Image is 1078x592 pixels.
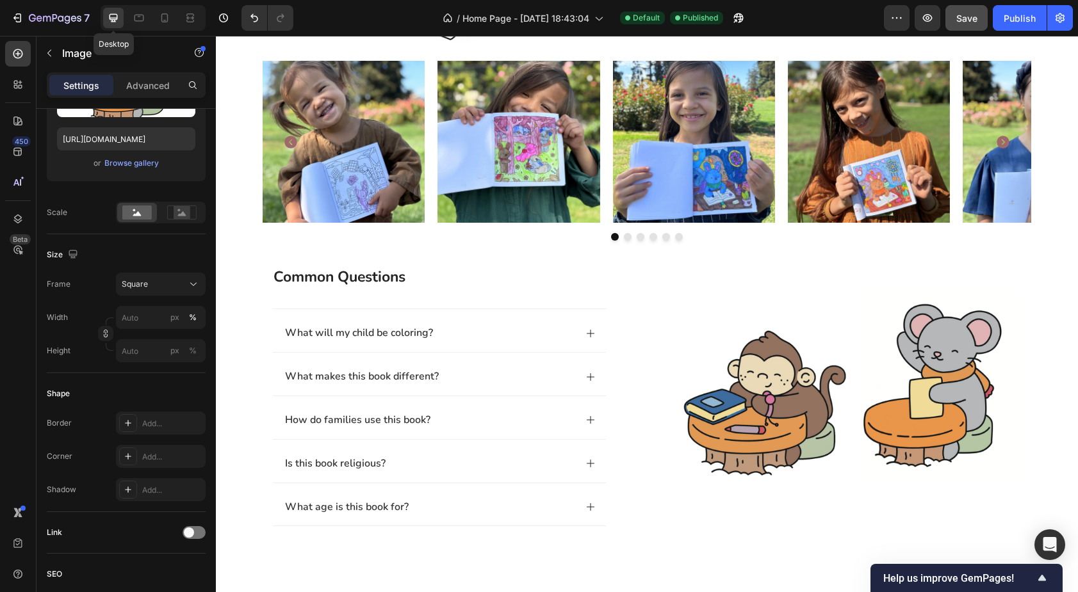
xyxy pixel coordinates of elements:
button: Dot [408,197,416,205]
div: Browse gallery [104,157,159,169]
div: SEO [47,568,62,580]
div: 450 [12,136,31,147]
div: px [170,345,179,356]
button: % [167,343,183,358]
div: Beta [10,234,31,244]
span: Square [122,278,148,290]
div: Border [47,417,72,429]
div: Scale [47,207,67,218]
p: Image [62,45,171,61]
div: Open Intercom Messenger [1034,529,1065,560]
img: gempages_572602062634747032-46fd94e1-ee7a-4507-b896-58adbbb021e2.png [441,230,806,474]
button: % [167,310,183,325]
button: Dot [395,197,403,205]
button: Dot [421,197,429,205]
span: Published [683,12,718,24]
button: Show survey - Help us improve GemPages! [883,570,1050,586]
div: Undo/Redo [241,5,293,31]
img: gempages_572602062634747032-046b8b31-7540-4ddd-b88e-d654e96fc5af.png [747,25,909,187]
label: Height [47,345,70,356]
p: Settings [63,79,99,92]
p: Advanced [126,79,170,92]
p: What age is this book for? [69,465,193,478]
label: Frame [47,278,70,290]
div: % [189,345,197,356]
div: px [170,312,179,323]
p: 7 [84,10,90,26]
div: Add... [142,418,202,429]
div: Corner [47,451,72,462]
button: Dot [459,197,467,205]
span: or [94,156,101,171]
div: Link [47,527,62,538]
span: Save [956,13,977,24]
button: Browse gallery [104,157,159,170]
button: Square [116,273,206,296]
input: px% [116,339,206,362]
p: How do families use this book? [69,378,215,391]
button: Carousel Next Arrow [769,88,805,124]
input: px% [116,306,206,329]
button: Dot [434,197,441,205]
iframe: To enrich screen reader interactions, please activate Accessibility in Grammarly extension settings [216,36,1078,592]
div: Add... [142,484,202,496]
div: Size [47,246,81,264]
span: Home Page - [DATE] 18:43:04 [462,12,589,25]
p: Is this book religious? [69,421,170,435]
div: Shape [47,388,70,399]
button: px [185,310,200,325]
div: % [189,312,197,323]
div: Add... [142,451,202,463]
div: Publish [1004,12,1036,25]
div: Shadow [47,484,76,495]
span: Help us improve GemPages! [883,572,1034,584]
button: Dot [446,197,454,205]
button: px [185,343,200,358]
span: / [457,12,460,25]
label: Width [47,312,68,323]
p: What makes this book different? [69,334,223,348]
span: Default [633,12,660,24]
button: 7 [5,5,95,31]
p: What will my child be coloring? [69,291,217,304]
input: https://example.com/image.jpg [57,127,195,150]
h2: common questions [56,230,391,252]
button: Save [945,5,988,31]
button: Publish [993,5,1047,31]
